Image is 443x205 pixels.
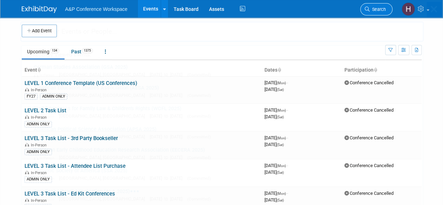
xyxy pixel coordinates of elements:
span: [GEOGRAPHIC_DATA], [GEOGRAPHIC_DATA] [59,113,148,119]
span: (Committed) [187,114,211,119]
span: [GEOGRAPHIC_DATA], [GEOGRAPHIC_DATA] [59,93,148,98]
span: [DATE] to [DATE] [150,196,186,201]
span: (Committed) [187,72,211,77]
span: [DATE] to [DATE] [150,113,186,119]
span: [DATE] to [DATE] [150,72,186,77]
span: [GEOGRAPHIC_DATA], [GEOGRAPHIC_DATA] [59,176,148,181]
span: In-Person [34,114,58,119]
span: In-Person [34,156,58,160]
a: Semiotic Society of America (SSA 2025) In-Person [GEOGRAPHIC_DATA], [GEOGRAPHIC_DATA] [DATE] to [... [30,164,419,185]
span: In-Person [34,176,58,181]
span: [GEOGRAPHIC_DATA], [GEOGRAPHIC_DATA] [59,196,148,201]
span: (Committed) [187,93,211,98]
span: [DATE] to [DATE] [150,176,186,181]
span: (Committed) [187,176,211,181]
a: American Education Studies Association (AESA 2025) In-Person [GEOGRAPHIC_DATA], [GEOGRAPHIC_DATA]... [30,81,419,102]
a: German Studies Association (GSA 2025) In-Person [GEOGRAPHIC_DATA], [GEOGRAPHIC_DATA] [DATE] to [D... [30,61,419,81]
div: Recently Viewed Events: [25,46,419,61]
span: [GEOGRAPHIC_DATA], [GEOGRAPHIC_DATA] [59,134,148,139]
span: [DATE] to [DATE] [150,134,186,139]
span: (Committed) [187,197,211,201]
span: (Committed) [187,134,211,139]
span: In-Person [34,93,58,98]
span: In-Person [34,197,58,201]
input: Search for Events or People... [20,21,424,42]
span: [GEOGRAPHIC_DATA], [GEOGRAPHIC_DATA] [59,72,148,77]
span: [DATE] to [DATE] [150,155,186,160]
a: European Early Childhood Education Research Association (EECERA 2025) In-Person [GEOGRAPHIC_DATA]... [30,144,419,164]
span: In-Person [34,135,58,139]
span: In-Person [34,73,58,77]
span: [DATE] to [DATE] [150,93,186,98]
a: American Political Science Association (APSA 2025) In-Person [GEOGRAPHIC_DATA], [GEOGRAPHIC_DATA]... [30,123,419,143]
a: World Congress for Family Law & Children's Rights (WCFL 2025) In-Person [GEOGRAPHIC_DATA], [GEOGR... [30,102,419,123]
span: (Committed) [187,155,211,160]
span: [GEOGRAPHIC_DATA], [GEOGRAPHIC_DATA] [59,155,148,160]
